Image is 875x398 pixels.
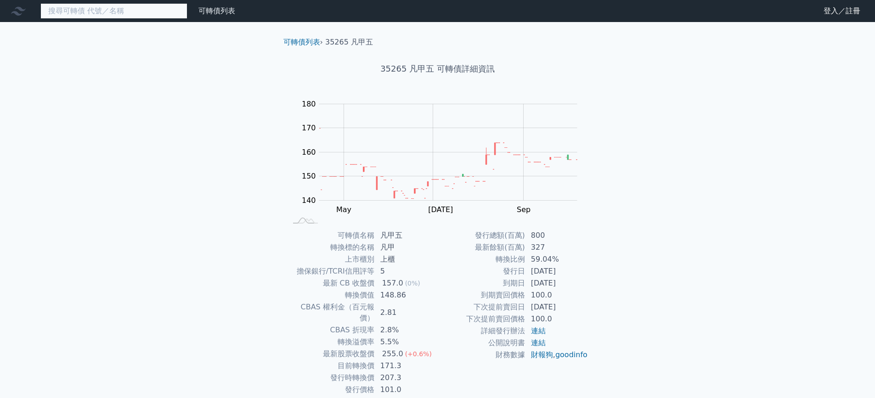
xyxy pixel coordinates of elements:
[302,100,316,108] tspan: 180
[325,37,373,48] li: 35265 凡甲五
[375,289,438,301] td: 148.86
[287,289,375,301] td: 轉換價值
[375,360,438,372] td: 171.3
[287,230,375,241] td: 可轉債名稱
[525,230,588,241] td: 800
[375,253,438,265] td: 上櫃
[302,172,316,180] tspan: 150
[531,350,553,359] a: 財報狗
[438,289,525,301] td: 到期賣回價格
[283,38,320,46] a: 可轉債列表
[380,348,405,359] div: 255.0
[525,349,588,361] td: ,
[375,336,438,348] td: 5.5%
[525,301,588,313] td: [DATE]
[525,313,588,325] td: 100.0
[438,349,525,361] td: 財務數據
[525,241,588,253] td: 327
[517,205,531,214] tspan: Sep
[302,123,316,132] tspan: 170
[525,289,588,301] td: 100.0
[829,354,875,398] div: 聊天小工具
[438,313,525,325] td: 下次提前賣回價格
[287,324,375,336] td: CBAS 折現率
[438,301,525,313] td: 下次提前賣回日
[816,4,868,18] a: 登入／註冊
[287,360,375,372] td: 目前轉換價
[375,372,438,384] td: 207.3
[375,230,438,241] td: 凡甲五
[375,265,438,277] td: 5
[829,354,875,398] iframe: Chat Widget
[302,148,316,157] tspan: 160
[283,37,323,48] li: ›
[287,372,375,384] td: 發行時轉換價
[438,325,525,337] td: 詳細發行辦法
[276,62,599,75] h1: 35265 凡甲五 可轉債詳細資訊
[336,205,351,214] tspan: May
[375,301,438,324] td: 2.81
[375,241,438,253] td: 凡甲
[287,301,375,324] td: CBAS 權利金（百元報價）
[428,205,453,214] tspan: [DATE]
[525,277,588,289] td: [DATE]
[375,384,438,396] td: 101.0
[297,100,591,214] g: Chart
[302,196,316,205] tspan: 140
[438,265,525,277] td: 發行日
[287,253,375,265] td: 上市櫃別
[525,265,588,277] td: [DATE]
[531,326,546,335] a: 連結
[555,350,587,359] a: goodinfo
[40,3,187,19] input: 搜尋可轉債 代號／名稱
[287,336,375,348] td: 轉換溢價率
[198,6,235,15] a: 可轉債列表
[438,241,525,253] td: 最新餘額(百萬)
[525,253,588,265] td: 59.04%
[438,230,525,241] td: 發行總額(百萬)
[405,350,432,358] span: (+0.6%)
[287,277,375,289] td: 最新 CB 收盤價
[287,384,375,396] td: 發行價格
[375,324,438,336] td: 2.8%
[380,278,405,289] div: 157.0
[438,337,525,349] td: 公開說明書
[287,348,375,360] td: 最新股票收盤價
[287,241,375,253] td: 轉換標的名稱
[438,253,525,265] td: 轉換比例
[438,277,525,289] td: 到期日
[405,280,420,287] span: (0%)
[531,338,546,347] a: 連結
[287,265,375,277] td: 擔保銀行/TCRI信用評等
